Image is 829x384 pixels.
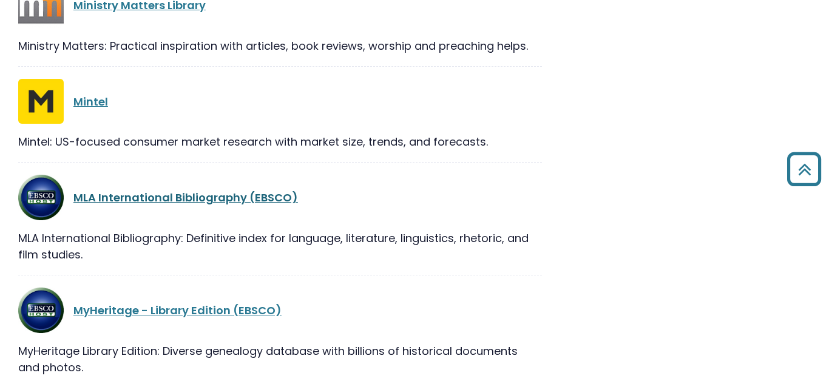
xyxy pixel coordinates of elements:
[18,343,542,376] div: MyHeritage Library Edition: Diverse genealogy database with billions of historical documents and ...
[782,158,826,180] a: Back to Top
[73,303,282,318] a: MyHeritage - Library Edition (EBSCO)
[73,94,108,109] a: Mintel
[18,38,542,54] div: Ministry Matters: Practical inspiration with articles, book reviews, worship and preaching helps.
[18,230,542,263] div: MLA International Bibliography: Definitive index for language, literature, linguistics, rhetoric,...
[18,133,542,150] div: Mintel: US-focused consumer market research with market size, trends, and forecasts.
[73,190,298,205] a: MLA International Bibliography (EBSCO)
